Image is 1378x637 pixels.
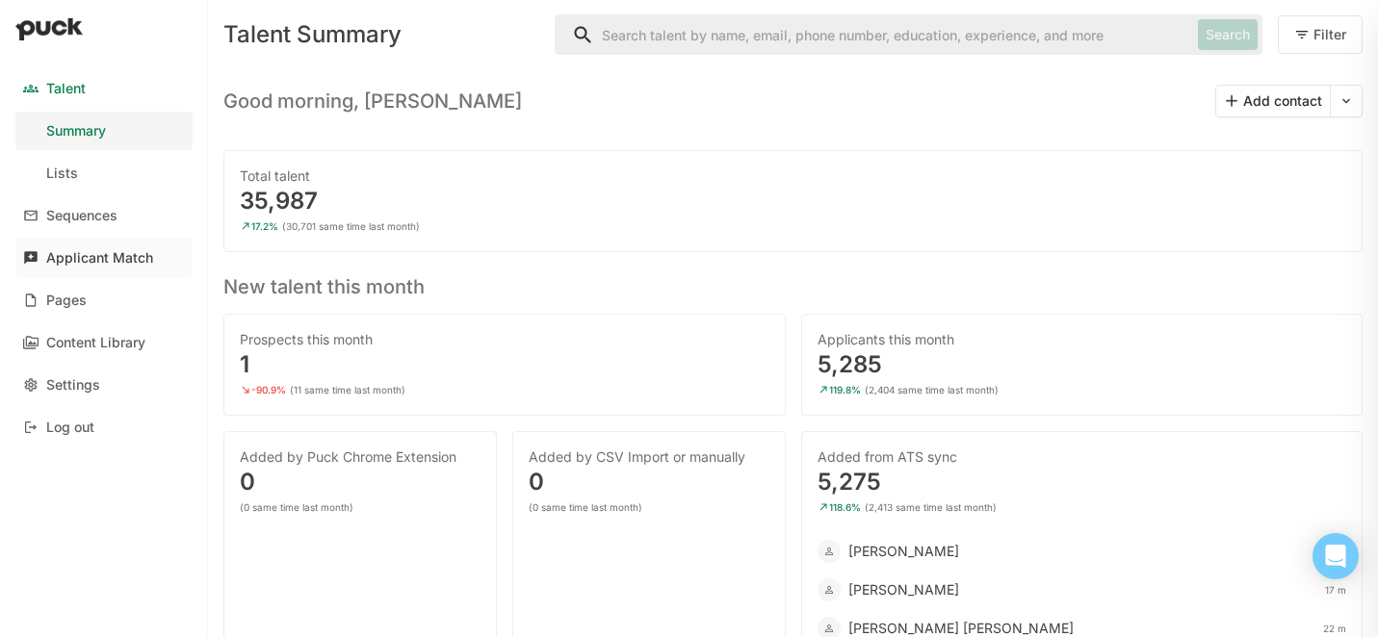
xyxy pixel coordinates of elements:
div: Log out [46,420,94,436]
div: 5,275 [818,471,1347,494]
div: Talent [46,81,86,97]
input: Search [556,15,1190,54]
div: Added by CSV Import or manually [529,447,769,467]
a: Pages [15,281,193,319]
div: (0 same time last month) [240,501,353,513]
a: Content Library [15,323,193,362]
div: 0 [529,471,769,494]
div: Applicant Match [46,250,153,267]
a: Applicant Match [15,239,193,277]
a: Lists [15,154,193,192]
div: 5,285 [818,353,1347,376]
a: Sequences [15,196,193,235]
a: Summary [15,112,193,150]
button: Add contact [1216,86,1330,116]
div: Total talent [240,166,1346,186]
div: Pages [46,293,87,309]
button: Filter [1278,15,1363,54]
div: Open Intercom Messenger [1313,533,1359,579]
div: [PERSON_NAME] [848,542,959,561]
div: (2,404 same time last month) [865,384,999,395]
div: (11 same time last month) [290,384,405,395]
div: (0 same time last month) [529,501,642,513]
div: 35,987 [240,190,1346,213]
div: Settings [46,377,100,394]
div: Content Library [46,335,145,351]
div: Applicants this month [818,330,1347,349]
div: 17 m [1325,584,1346,596]
div: 118.6% [829,501,861,513]
div: 119.8% [829,384,861,395]
div: Added by Puck Chrome Extension [240,447,481,467]
div: (30,701 same time last month) [282,220,420,232]
div: Added from ATS sync [818,447,1347,467]
div: Talent Summary [223,23,539,46]
div: Sequences [46,208,117,224]
h3: New talent this month [223,268,1363,298]
h3: Good morning, [PERSON_NAME] [223,89,522,113]
div: 0 [240,471,481,494]
div: (2,413 same time last month) [865,501,997,513]
div: 1 [240,353,769,376]
a: Talent [15,69,193,108]
div: Summary [46,123,106,140]
div: Prospects this month [240,330,769,349]
a: Settings [15,366,193,404]
div: [PERSON_NAME] [848,580,959,599]
div: 22 m [1323,623,1346,634]
div: 17.2% [251,220,278,232]
div: -90.9% [251,384,286,395]
div: Lists [46,166,78,182]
